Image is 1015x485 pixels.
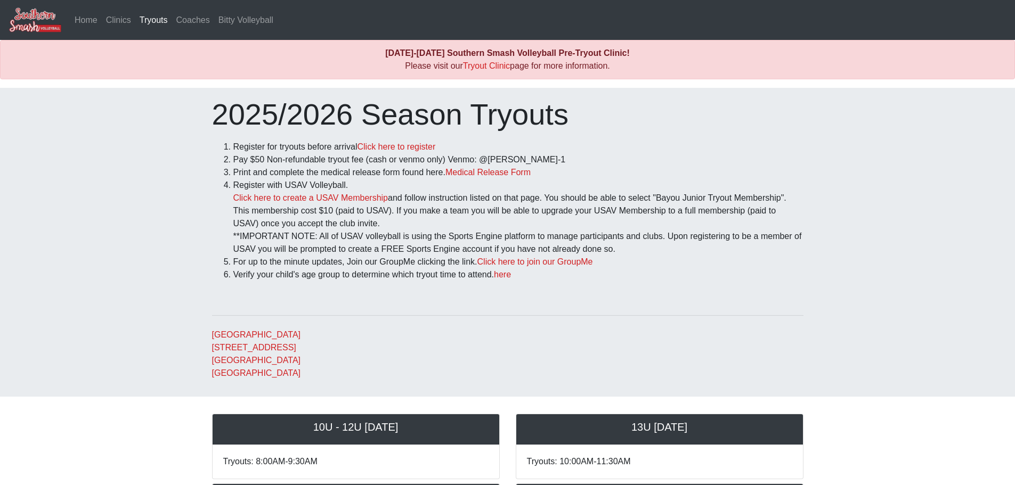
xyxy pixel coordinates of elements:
[233,256,803,268] li: For up to the minute updates, Join our GroupMe clicking the link.
[214,10,278,31] a: Bitty Volleyball
[463,61,510,70] a: Tryout Clinic
[477,257,593,266] a: Click here to join our GroupMe
[357,142,435,151] a: Click here to register
[527,421,792,433] h5: 13U [DATE]
[445,168,531,177] a: Medical Release Form
[233,179,803,256] li: Register with USAV Volleyball. and follow instruction listed on that page. You should be able to ...
[70,10,102,31] a: Home
[172,10,214,31] a: Coaches
[527,455,792,468] p: Tryouts: 10:00AM-11:30AM
[233,153,803,166] li: Pay $50 Non-refundable tryout fee (cash or venmo only) Venmo: @[PERSON_NAME]-1
[233,193,388,202] a: Click here to create a USAV Membership
[223,421,489,433] h5: 10U - 12U [DATE]
[233,141,803,153] li: Register for tryouts before arrival
[233,166,803,179] li: Print and complete the medical release form found here.
[102,10,135,31] a: Clinics
[494,270,511,279] a: here
[223,455,489,468] p: Tryouts: 8:00AM-9:30AM
[212,330,301,377] a: [GEOGRAPHIC_DATA][STREET_ADDRESS][GEOGRAPHIC_DATA][GEOGRAPHIC_DATA]
[385,48,630,57] b: [DATE]-[DATE] Southern Smash Volleyball Pre-Tryout Clinic!
[233,268,803,281] li: Verify your child's age group to determine which tryout time to attend.
[135,10,172,31] a: Tryouts
[212,96,803,132] h1: 2025/2026 Season Tryouts
[9,7,62,33] img: Southern Smash Volleyball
